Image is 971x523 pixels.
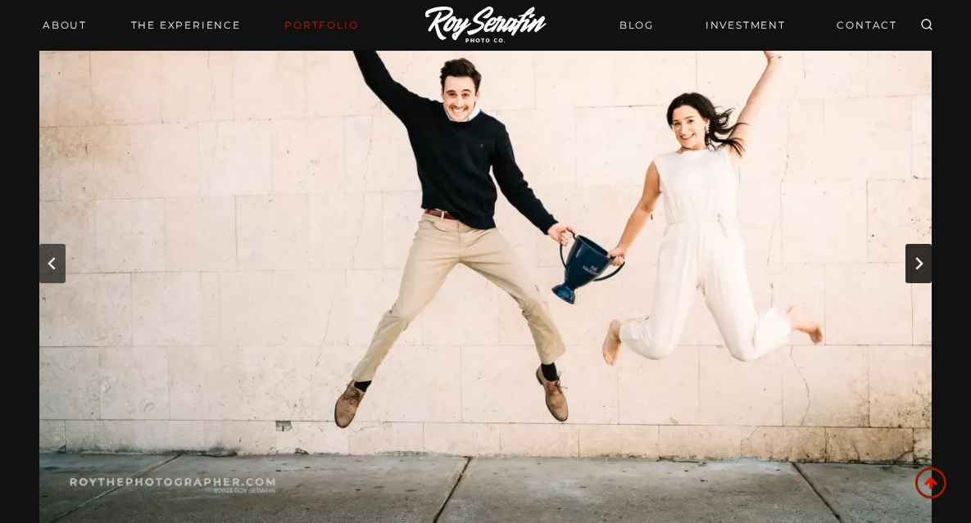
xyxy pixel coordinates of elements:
button: Previous slide [39,244,66,283]
a: Portfolio [275,14,368,37]
a: BLOG [610,11,664,39]
img: Logo of Roy Serafin Photo Co., featuring stylized text in white on a light background, representi... [425,7,547,45]
a: INVESTMENT [696,11,796,39]
a: About [33,14,97,37]
nav: Primary Navigation [33,14,368,37]
nav: Secondary Navigation [610,11,907,39]
a: THE EXPERIENCE [121,14,251,37]
a: CONTACT [827,11,907,39]
a: Scroll to top [915,467,946,498]
button: Next slide [905,244,932,283]
button: View Search Form [915,14,938,37]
